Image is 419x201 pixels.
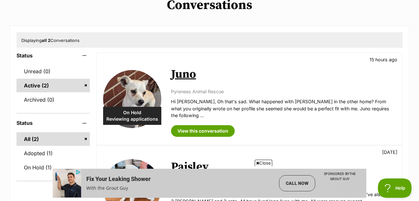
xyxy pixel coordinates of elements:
a: Archived (0) [16,93,90,106]
a: Unread (0) [16,65,90,78]
a: Active (2) [16,79,90,92]
iframe: Advertisement [53,169,366,198]
header: Status [16,120,90,126]
a: All (2) [16,132,90,146]
img: Juno [103,70,161,128]
a: Adopted (1) [16,146,90,160]
span: Displaying Conversations [21,38,80,43]
a: Juno [171,67,196,82]
a: Paisley [171,160,209,174]
p: Pyrenees Animal Rescue [171,88,396,95]
iframe: Help Scout Beacon - Open [378,178,413,198]
a: On Hold (1) [16,161,90,174]
div: On Hold [103,107,161,125]
p: [DATE] [382,149,397,156]
strong: all 2 [42,38,50,43]
p: Hi [PERSON_NAME], Oh that's sad. What happened with [PERSON_NAME] in the other home? From what yo... [171,98,396,119]
span: Close [255,160,272,166]
span: Reviewing applications [103,116,161,122]
p: 15 hours ago [370,56,397,63]
a: View this conversation [171,125,235,137]
header: Status [16,53,90,58]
